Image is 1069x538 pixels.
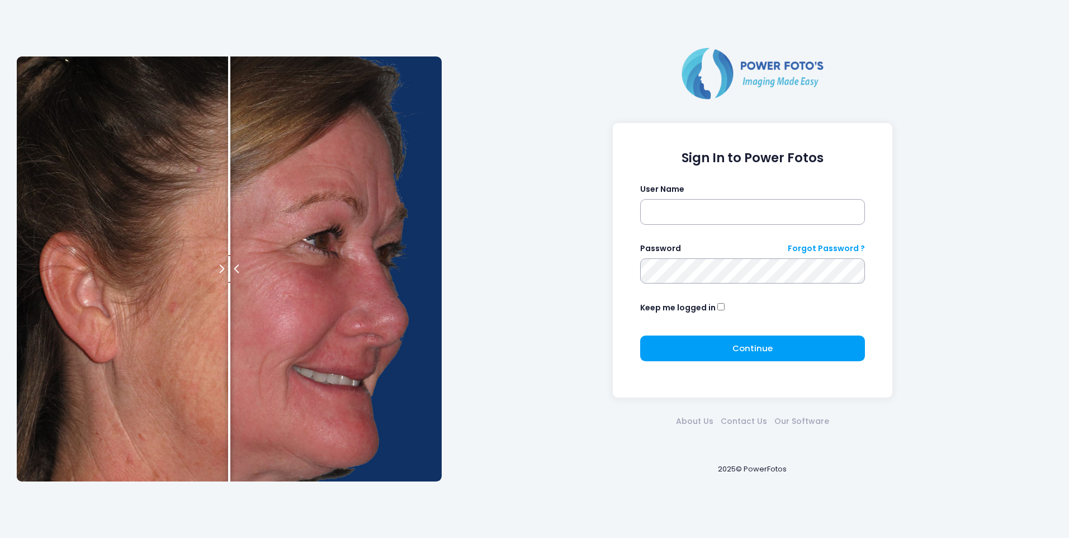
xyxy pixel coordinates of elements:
[788,243,865,254] a: Forgot Password ?
[732,342,773,354] span: Continue
[640,150,865,166] h1: Sign In to Power Fotos
[677,45,828,101] img: Logo
[640,336,865,361] button: Continue
[640,302,716,314] label: Keep me logged in
[770,416,833,427] a: Our Software
[640,243,681,254] label: Password
[717,416,770,427] a: Contact Us
[640,183,684,195] label: User Name
[453,446,1052,493] div: 2025© PowerFotos
[672,416,717,427] a: About Us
